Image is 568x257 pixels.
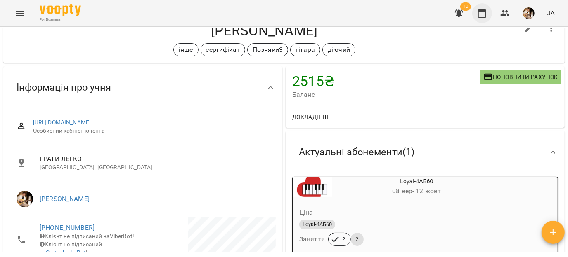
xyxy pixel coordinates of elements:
button: Menu [10,3,30,23]
span: Особистий кабінет клієнта [33,127,269,135]
img: 0162ea527a5616b79ea1cf03ccdd73a5.jpg [523,7,535,19]
div: Позняки3 [247,43,288,56]
span: Поповнити рахунок [483,72,558,82]
span: 2 [338,236,350,243]
span: Loyal-4АБ60 [299,221,335,228]
span: For Business [40,17,81,22]
p: [GEOGRAPHIC_DATA], [GEOGRAPHIC_DATA] [40,164,269,172]
span: 2 [351,236,364,243]
img: Сергій ВЛАСОВИЧ [17,191,33,207]
div: гітара [290,43,320,56]
h4: 2515 ₴ [292,73,480,90]
h6: Заняття [299,234,325,245]
p: Позняки3 [253,45,283,55]
h6: Ціна [299,207,313,218]
p: сертифікат [206,45,240,55]
a: [URL][DOMAIN_NAME] [33,119,91,126]
div: Loyal-4АБ60 [293,177,332,197]
div: Актуальні абонементи(1) [286,131,565,173]
div: інше [173,43,199,56]
div: Loyal-4АБ60 [332,177,501,197]
div: Інформація про учня [3,66,282,109]
span: 10 [460,2,471,11]
p: діючий [328,45,350,55]
a: Gratu_legkoBot [46,249,86,256]
span: Клієнт не підписаний на ! [40,241,102,256]
span: Клієнт не підписаний на ViberBot! [40,233,134,239]
button: Loyal-4АБ6008 вер- 12 жовтЦінаLoyal-4АБ60Заняття22 [293,177,501,256]
h4: [PERSON_NAME] [10,22,519,39]
div: діючий [322,43,355,56]
span: Актуальні абонементи ( 1 ) [299,146,414,159]
button: Поповнити рахунок [480,70,561,84]
span: 08 вер - 12 жовт [392,187,441,195]
span: UA [546,9,555,17]
div: сертифікат [201,43,245,56]
p: інше [179,45,193,55]
a: [PERSON_NAME] [40,195,90,203]
a: [PHONE_NUMBER] [40,224,95,231]
button: UA [543,5,558,21]
span: Докладніше [292,112,332,122]
span: Інформація про учня [17,81,111,94]
span: Баланс [292,90,480,100]
p: гітара [296,45,315,55]
button: Докладніше [289,110,335,124]
span: ГРАТИ ЛЕГКО [40,154,269,164]
img: Voopty Logo [40,4,81,16]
